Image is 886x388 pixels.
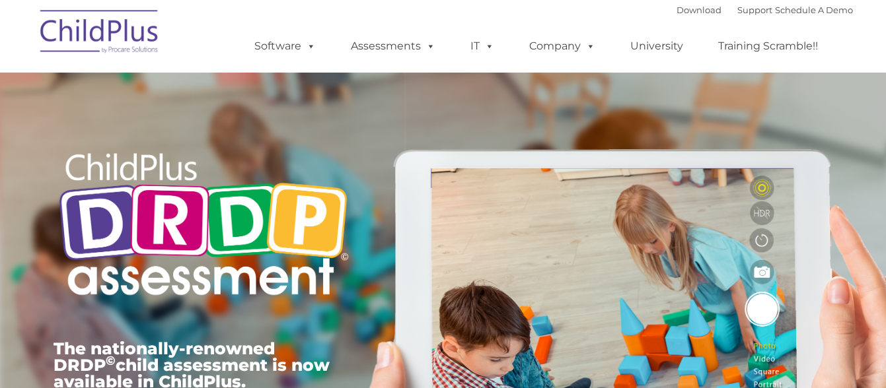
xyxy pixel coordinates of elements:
[775,5,853,15] a: Schedule A Demo
[457,33,507,59] a: IT
[54,135,353,317] img: Copyright - DRDP Logo Light
[106,353,116,368] sup: ©
[617,33,696,59] a: University
[338,33,449,59] a: Assessments
[34,1,166,67] img: ChildPlus by Procare Solutions
[705,33,831,59] a: Training Scramble!!
[677,5,853,15] font: |
[737,5,772,15] a: Support
[516,33,609,59] a: Company
[677,5,721,15] a: Download
[241,33,329,59] a: Software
